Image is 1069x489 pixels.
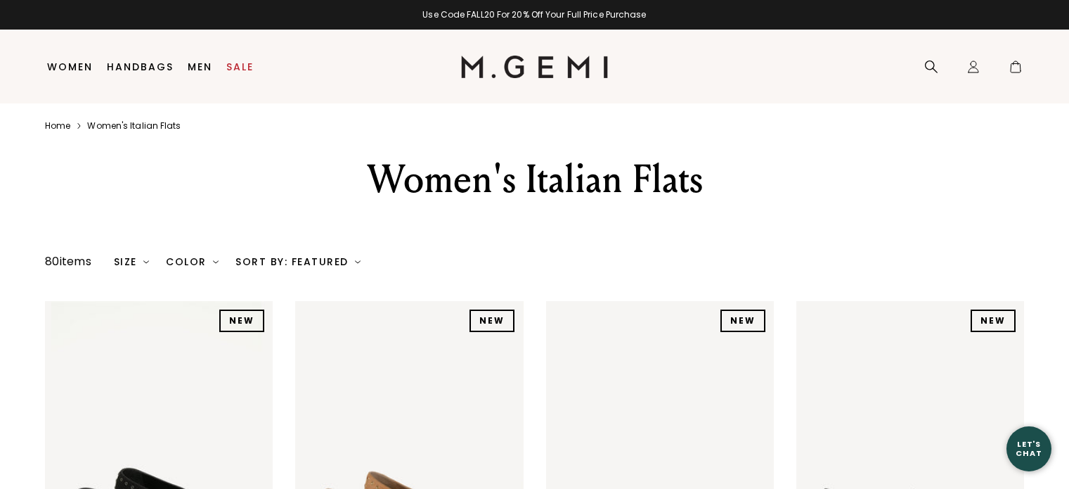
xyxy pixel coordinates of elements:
a: Men [188,61,212,72]
a: Sale [226,61,254,72]
div: NEW [469,310,514,332]
a: Women's italian flats [87,120,181,132]
img: chevron-down.svg [143,259,149,265]
img: chevron-down.svg [213,259,219,265]
div: Size [114,256,150,267]
a: Home [45,120,70,132]
div: Let's Chat [1006,440,1051,457]
a: Women [47,61,93,72]
div: Color [166,256,219,267]
a: Handbags [107,61,174,72]
div: Women's Italian Flats [291,154,779,205]
div: NEW [971,310,1016,332]
div: Sort By: Featured [235,256,361,267]
div: 80 items [45,253,91,270]
img: M.Gemi [461,56,608,78]
div: NEW [720,310,765,332]
div: NEW [219,310,264,332]
img: chevron-down.svg [355,259,361,265]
